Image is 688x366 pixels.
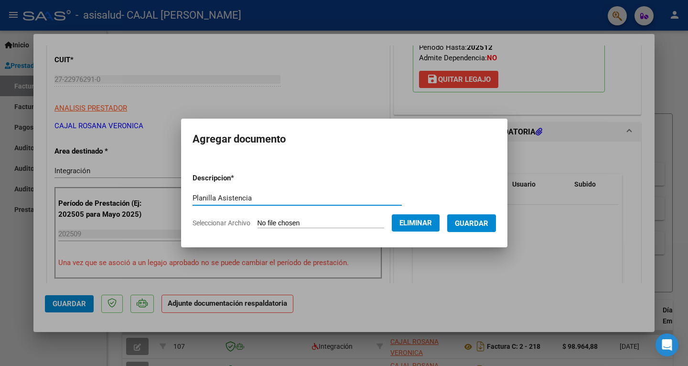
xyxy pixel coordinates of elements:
[193,219,250,227] span: Seleccionar Archivo
[193,173,284,184] p: Descripcion
[193,130,496,148] h2: Agregar documento
[392,214,440,232] button: Eliminar
[455,219,488,228] span: Guardar
[656,333,678,356] div: Open Intercom Messenger
[399,219,432,227] span: Eliminar
[447,214,496,232] button: Guardar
